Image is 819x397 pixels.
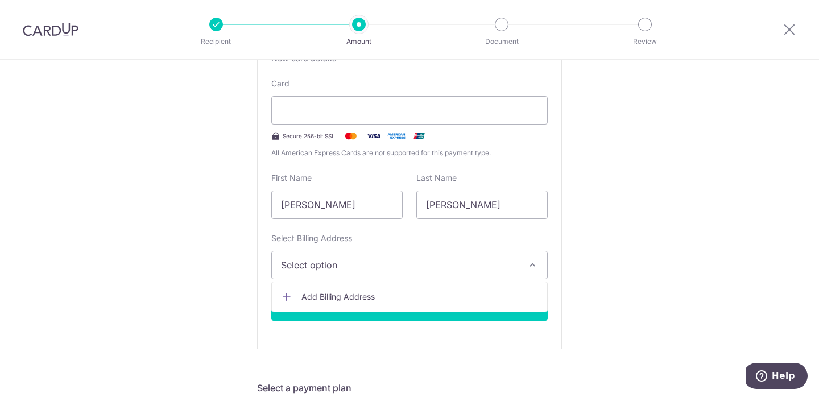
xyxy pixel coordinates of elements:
[271,191,403,219] input: Cardholder First Name
[271,251,548,279] button: Select option
[408,129,431,143] img: .alt.unionpay
[271,172,312,184] label: First Name
[416,191,548,219] input: Cardholder Last Name
[271,233,352,244] label: Select Billing Address
[317,36,401,47] p: Amount
[281,258,518,272] span: Select option
[301,291,538,303] span: Add Billing Address
[460,36,544,47] p: Document
[362,129,385,143] img: Visa
[272,287,547,307] a: Add Billing Address
[746,363,808,391] iframe: Opens a widget where you can find more information
[271,78,289,89] label: Card
[283,131,335,140] span: Secure 256-bit SSL
[174,36,258,47] p: Recipient
[281,104,538,117] iframe: Secure card payment input frame
[416,172,457,184] label: Last Name
[385,129,408,143] img: .alt.amex
[340,129,362,143] img: Mastercard
[257,381,562,395] h5: Select a payment plan
[603,36,687,47] p: Review
[23,23,78,36] img: CardUp
[271,147,548,159] span: All American Express Cards are not supported for this payment type.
